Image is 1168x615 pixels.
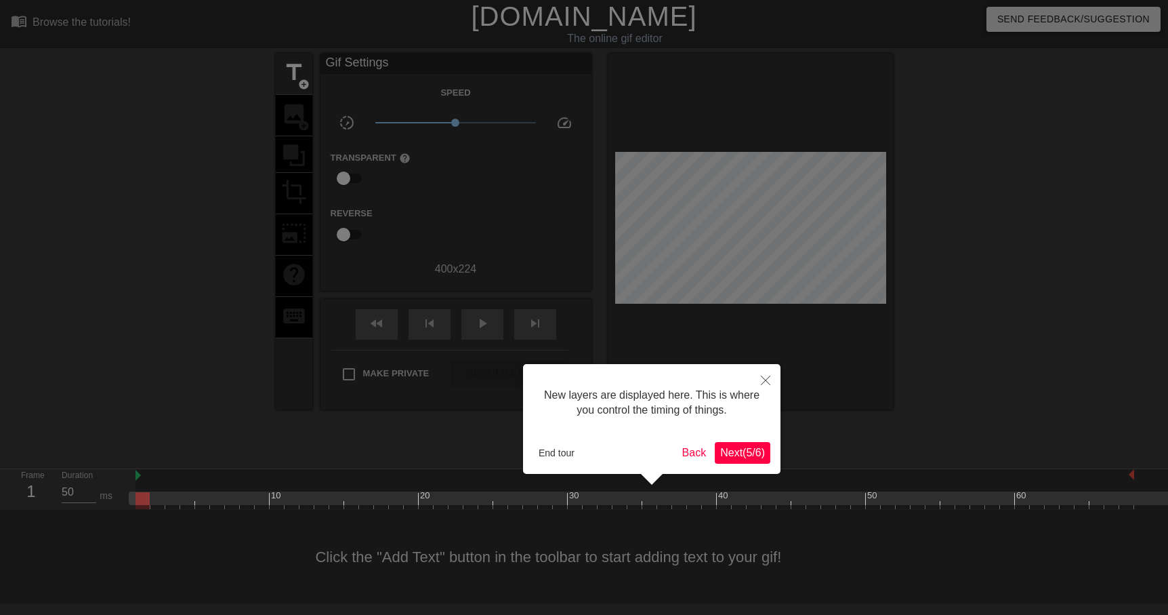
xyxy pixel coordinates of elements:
span: Next ( 5 / 6 ) [720,447,765,458]
div: New layers are displayed here. This is where you control the timing of things. [533,374,770,432]
button: End tour [533,443,580,463]
button: Close [751,364,780,395]
button: Back [677,442,712,464]
button: Next [715,442,770,464]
